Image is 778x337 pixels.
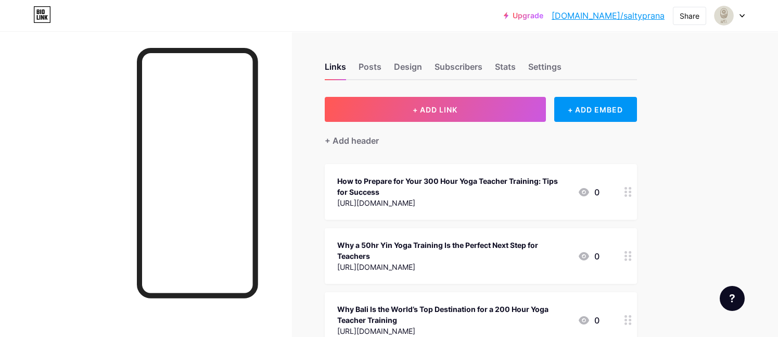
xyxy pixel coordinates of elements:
[578,186,600,198] div: 0
[413,105,457,114] span: + ADD LINK
[680,10,699,21] div: Share
[325,60,346,79] div: Links
[337,261,569,272] div: [URL][DOMAIN_NAME]
[337,326,569,336] div: [URL][DOMAIN_NAME]
[337,176,569,197] div: How to Prepare for Your 300 Hour Yoga Teacher Training: Tips for Success
[359,60,381,79] div: Posts
[325,97,546,122] button: + ADD LINK
[714,6,734,26] img: Salty Prana
[495,60,516,79] div: Stats
[325,134,379,147] div: + Add header
[504,11,543,20] a: Upgrade
[337,304,569,326] div: Why Bali Is the World’s Top Destination for a 200 Hour Yoga Teacher Training
[337,197,569,208] div: [URL][DOMAIN_NAME]
[578,250,600,263] div: 0
[337,240,569,261] div: Why a 50hr Yin Yoga Training Is the Perfect Next Step for Teachers
[552,9,665,22] a: [DOMAIN_NAME]/saltyprana
[554,97,637,122] div: + ADD EMBED
[394,60,422,79] div: Design
[578,314,600,327] div: 0
[435,60,482,79] div: Subscribers
[528,60,562,79] div: Settings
